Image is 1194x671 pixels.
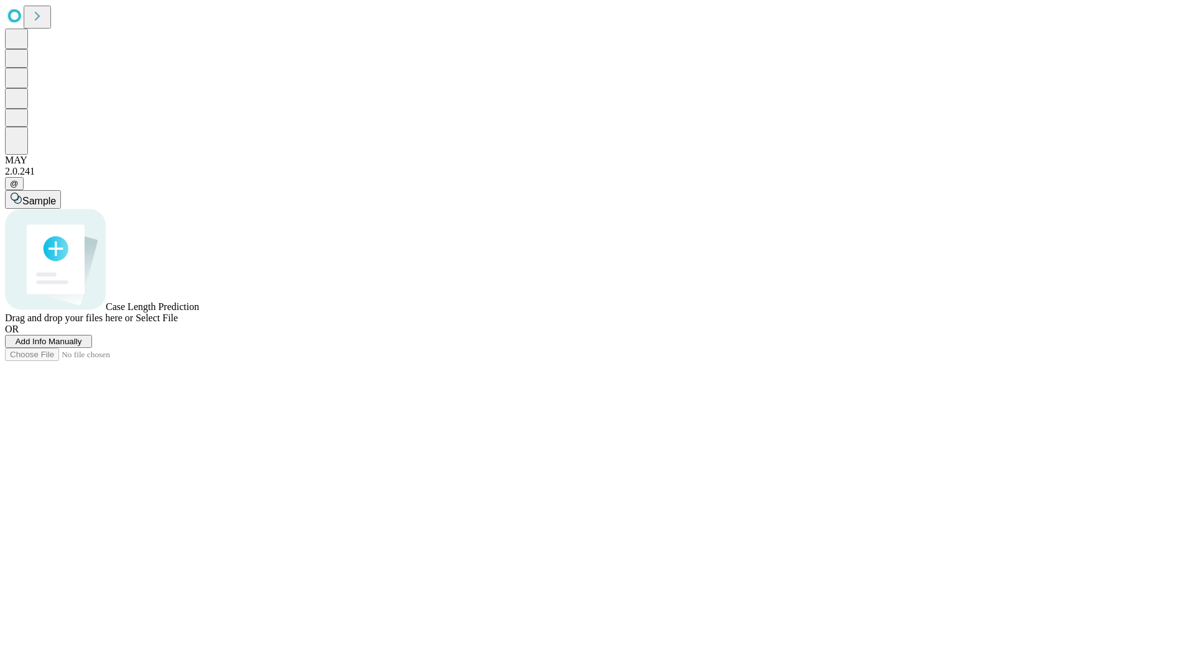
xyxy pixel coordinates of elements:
span: OR [5,324,19,334]
span: Drag and drop your files here or [5,313,133,323]
span: @ [10,179,19,188]
button: Sample [5,190,61,209]
span: Case Length Prediction [106,301,199,312]
button: Add Info Manually [5,335,92,348]
span: Select File [136,313,178,323]
div: 2.0.241 [5,166,1189,177]
span: Sample [22,196,56,206]
span: Add Info Manually [16,337,82,346]
div: MAY [5,155,1189,166]
button: @ [5,177,24,190]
